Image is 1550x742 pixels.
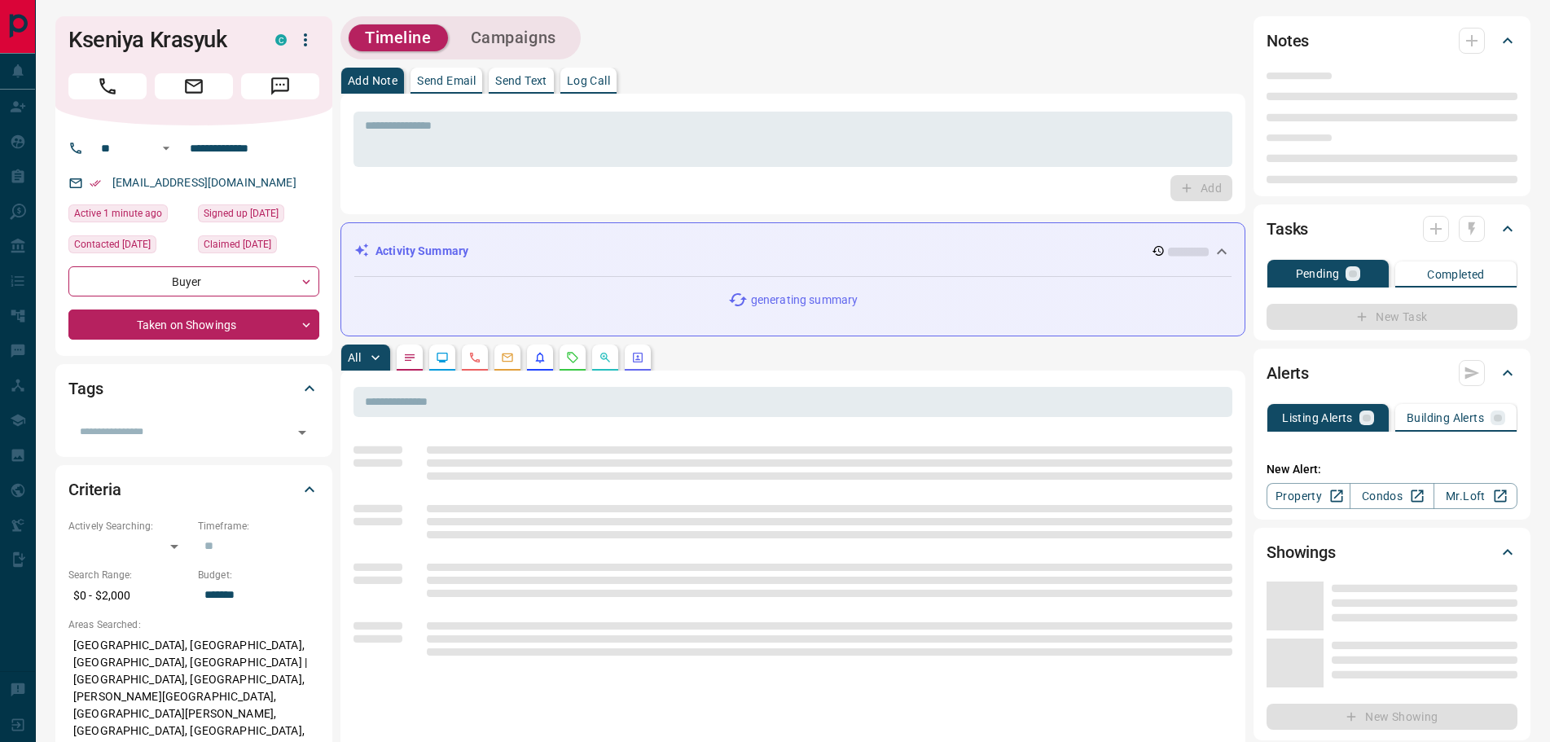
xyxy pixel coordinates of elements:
svg: Email Verified [90,178,101,189]
p: Completed [1427,269,1485,280]
p: Add Note [348,75,397,86]
div: Alerts [1267,353,1517,393]
a: Condos [1350,483,1434,509]
h2: Alerts [1267,360,1309,386]
p: Areas Searched: [68,617,319,632]
p: Log Call [567,75,610,86]
a: Mr.Loft [1434,483,1517,509]
div: Tasks [1267,209,1517,248]
h2: Tasks [1267,216,1308,242]
p: Activity Summary [375,243,468,260]
p: Pending [1296,268,1340,279]
span: Call [68,73,147,99]
button: Timeline [349,24,448,51]
div: Wed Jul 26 2017 [198,204,319,227]
svg: Agent Actions [631,351,644,364]
h2: Criteria [68,476,121,503]
svg: Emails [501,351,514,364]
div: Taken on Showings [68,310,319,340]
p: Search Range: [68,568,190,582]
a: [EMAIL_ADDRESS][DOMAIN_NAME] [112,176,296,189]
p: New Alert: [1267,461,1517,478]
div: condos.ca [275,34,287,46]
span: Signed up [DATE] [204,205,279,222]
div: Activity Summary [354,236,1232,266]
p: $0 - $2,000 [68,582,190,609]
span: Email [155,73,233,99]
div: Criteria [68,470,319,509]
div: Showings [1267,533,1517,572]
div: Buyer [68,266,319,296]
svg: Requests [566,351,579,364]
p: generating summary [751,292,858,309]
button: Campaigns [454,24,573,51]
svg: Opportunities [599,351,612,364]
svg: Calls [468,351,481,364]
svg: Listing Alerts [533,351,547,364]
span: Active 1 minute ago [74,205,162,222]
svg: Notes [403,351,416,364]
p: All [348,352,361,363]
div: Tags [68,369,319,408]
p: Send Email [417,75,476,86]
div: Fri Aug 08 2025 [198,235,319,258]
h1: Kseniya Krasyuk [68,27,251,53]
span: Message [241,73,319,99]
div: Notes [1267,21,1517,60]
p: Listing Alerts [1282,412,1353,424]
div: Wed Aug 13 2025 [68,204,190,227]
p: Send Text [495,75,547,86]
h2: Tags [68,375,103,402]
p: Timeframe: [198,519,319,533]
svg: Lead Browsing Activity [436,351,449,364]
p: Actively Searching: [68,519,190,533]
h2: Showings [1267,539,1336,565]
span: Claimed [DATE] [204,236,271,252]
p: Building Alerts [1407,412,1484,424]
h2: Notes [1267,28,1309,54]
div: Fri Aug 08 2025 [68,235,190,258]
button: Open [156,138,176,158]
button: Open [291,421,314,444]
p: Budget: [198,568,319,582]
a: Property [1267,483,1350,509]
span: Contacted [DATE] [74,236,151,252]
